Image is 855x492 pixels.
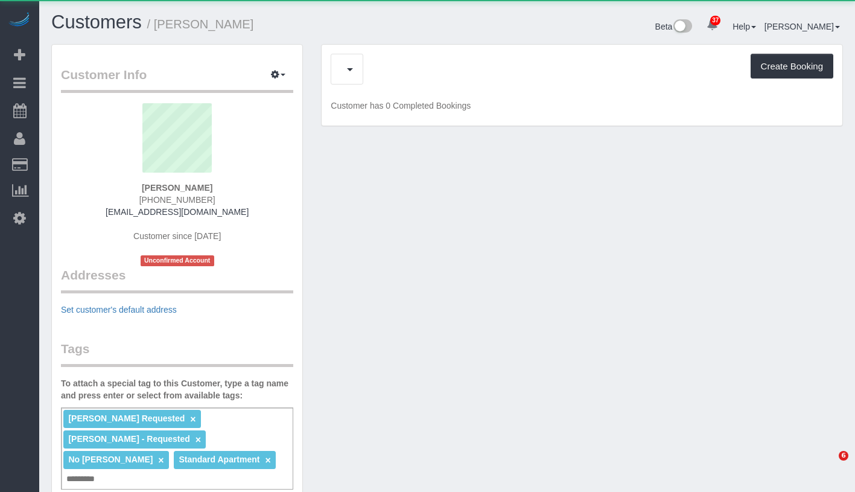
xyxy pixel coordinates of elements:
[139,195,215,205] span: [PHONE_NUMBER]
[61,305,177,315] a: Set customer's default address
[133,231,221,241] span: Customer since [DATE]
[51,11,142,33] a: Customers
[61,340,293,367] legend: Tags
[141,255,214,266] span: Unconfirmed Account
[265,455,270,465] a: ×
[733,22,756,31] a: Help
[158,455,164,465] a: ×
[190,414,195,424] a: ×
[710,16,720,25] span: 37
[655,22,693,31] a: Beta
[331,100,833,112] p: Customer has 0 Completed Bookings
[672,19,692,35] img: New interface
[839,451,848,461] span: 6
[68,434,189,444] span: [PERSON_NAME] - Requested
[701,12,724,39] a: 37
[7,12,31,29] img: Automaid Logo
[68,414,185,423] span: [PERSON_NAME] Requested
[751,54,833,79] button: Create Booking
[61,377,293,401] label: To attach a special tag to this Customer, type a tag name and press enter or select from availabl...
[147,18,254,31] small: / [PERSON_NAME]
[764,22,840,31] a: [PERSON_NAME]
[179,455,259,464] span: Standard Apartment
[61,66,293,93] legend: Customer Info
[106,207,249,217] a: [EMAIL_ADDRESS][DOMAIN_NAME]
[195,435,201,445] a: ×
[814,451,843,480] iframe: Intercom live chat
[142,183,212,193] strong: [PERSON_NAME]
[68,455,153,464] span: No [PERSON_NAME]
